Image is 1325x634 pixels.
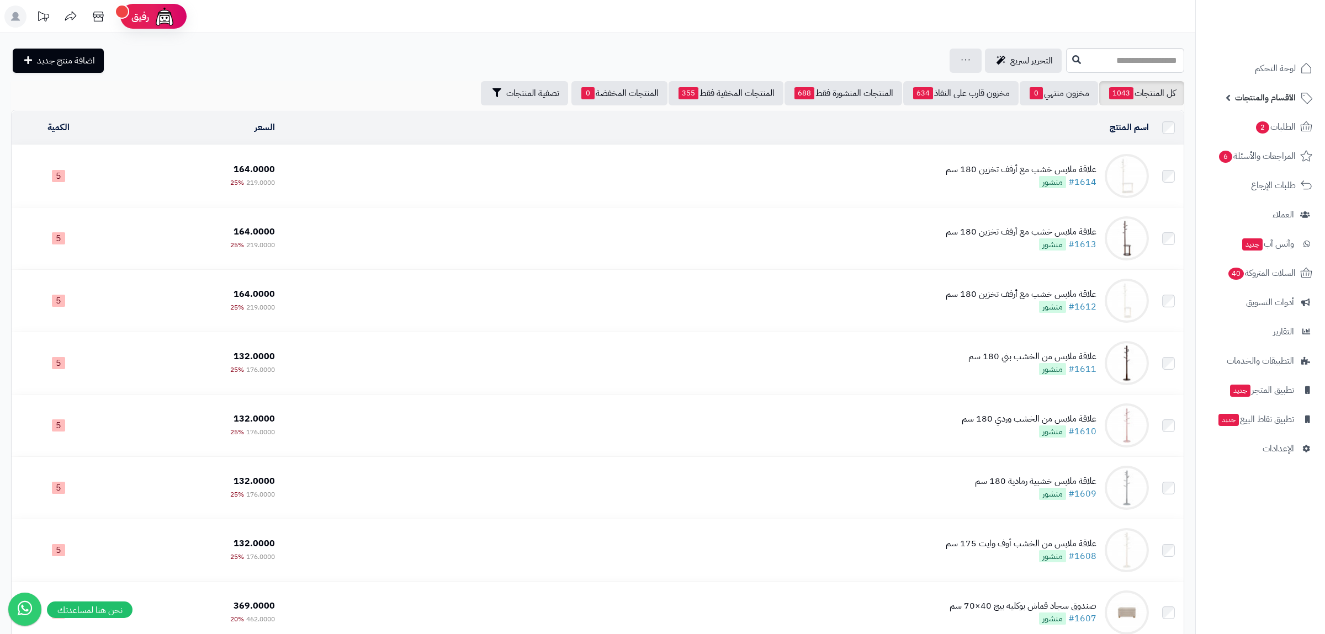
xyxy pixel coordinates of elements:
[913,87,933,99] span: 634
[1109,87,1133,99] span: 1043
[1039,612,1066,625] span: منشور
[1039,425,1066,438] span: منشور
[230,427,244,437] span: 25%
[946,163,1096,176] div: علاقة ملابس خشب مع أرفف تخزين 180 سم
[230,489,244,499] span: 25%
[1068,550,1096,563] a: #1608
[946,537,1096,550] div: علاقة ملابس من الخشب أوف وايت 175 سم
[1039,238,1066,251] span: منشور
[52,482,65,494] span: 5
[794,87,814,99] span: 688
[1105,466,1149,510] img: علاقة ملابس خشبية رمادية 180 سم
[1039,488,1066,500] span: منشور
[131,10,149,23] span: رفيق
[246,302,275,312] span: 219.0000
[1273,207,1294,222] span: العملاء
[246,365,275,375] span: 176.0000
[1030,87,1043,99] span: 0
[47,121,70,134] a: الكمية
[1202,172,1318,199] a: طلبات الإرجاع
[1068,425,1096,438] a: #1610
[975,475,1096,488] div: علاقة ملابس خشبية رمادية 180 سم
[1110,121,1149,134] a: اسم المنتج
[968,350,1096,363] div: علاقة ملابس من الخشب بني 180 سم
[234,163,275,176] span: 164.0000
[234,287,275,301] span: 164.0000
[946,288,1096,301] div: علاقة ملابس خشب مع أرفف تخزين 180 سم
[52,232,65,244] span: 5
[481,81,568,105] button: تصفية المنتجات
[1039,363,1066,375] span: منشور
[1202,348,1318,374] a: التطبيقات والخدمات
[1227,265,1296,281] span: السلات المتروكة
[962,413,1096,425] div: علاقة ملابس من الخشب وردي 180 سم
[1202,201,1318,228] a: العملاء
[1202,143,1318,169] a: المراجعات والأسئلة6
[1273,324,1294,339] span: التقارير
[13,49,104,73] a: اضافة منتج جديد
[1068,238,1096,251] a: #1613
[153,6,176,28] img: ai-face.png
[230,552,244,562] span: 25%
[571,81,667,105] a: المنتجات المخفضة0
[1202,377,1318,403] a: تطبيق المتجرجديد
[1228,268,1244,280] span: 40
[1202,406,1318,433] a: تطبيق نقاط البيعجديد
[1202,318,1318,345] a: التقارير
[246,614,275,624] span: 462.0000
[1039,176,1066,188] span: منشور
[679,87,698,99] span: 355
[29,6,57,30] a: تحديثات المنصة
[234,225,275,238] span: 164.0000
[1218,414,1239,426] span: جديد
[52,606,65,619] span: 5
[1068,363,1096,376] a: #1611
[246,552,275,562] span: 176.0000
[1105,216,1149,260] img: علاقة ملابس خشب مع أرفف تخزين 180 سم
[246,489,275,499] span: 176.0000
[230,614,244,624] span: 20%
[52,295,65,307] span: 5
[1099,81,1184,105] a: كل المنتجات1043
[1218,148,1296,164] span: المراجعات والأسئلة
[950,600,1096,612] div: صندوق سجاد قماش بوكليه بيج 40×70 سم
[1219,151,1232,163] span: 6
[1250,31,1315,54] img: logo-2.png
[1251,178,1296,193] span: طلبات الإرجاع
[1235,90,1296,105] span: الأقسام والمنتجات
[1010,54,1053,67] span: التحرير لسريع
[255,121,275,134] a: السعر
[52,544,65,556] span: 5
[1105,279,1149,323] img: علاقة ملابس خشب مع أرفف تخزين 180 سم
[230,302,244,312] span: 25%
[1105,154,1149,198] img: علاقة ملابس خشب مع أرفف تخزين 180 سم
[52,170,65,182] span: 5
[581,87,595,99] span: 0
[669,81,783,105] a: المنتجات المخفية فقط355
[234,599,275,612] span: 369.0000
[1068,175,1096,189] a: #1614
[1230,385,1250,397] span: جديد
[230,365,244,375] span: 25%
[1255,61,1296,76] span: لوحة التحكم
[903,81,1019,105] a: مخزون قارب على النفاذ634
[1229,382,1294,398] span: تطبيق المتجر
[234,475,275,488] span: 132.0000
[230,178,244,188] span: 25%
[1255,119,1296,135] span: الطلبات
[234,537,275,550] span: 132.0000
[52,419,65,431] span: 5
[985,49,1062,73] a: التحرير لسريع
[246,178,275,188] span: 219.0000
[1227,353,1294,369] span: التطبيقات والخدمات
[946,226,1096,238] div: علاقة ملابس خشب مع أرفف تخزين 180 سم
[1068,612,1096,625] a: #1607
[1105,403,1149,447] img: علاقة ملابس من الخشب وردي 180 سم
[506,87,559,100] span: تصفية المنتجات
[1105,528,1149,572] img: علاقة ملابس من الخشب أوف وايت 175 سم
[1020,81,1098,105] a: مخزون منتهي0
[1202,435,1318,462] a: الإعدادات
[1241,236,1294,252] span: وآتس آب
[246,427,275,437] span: 176.0000
[1202,55,1318,82] a: لوحة التحكم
